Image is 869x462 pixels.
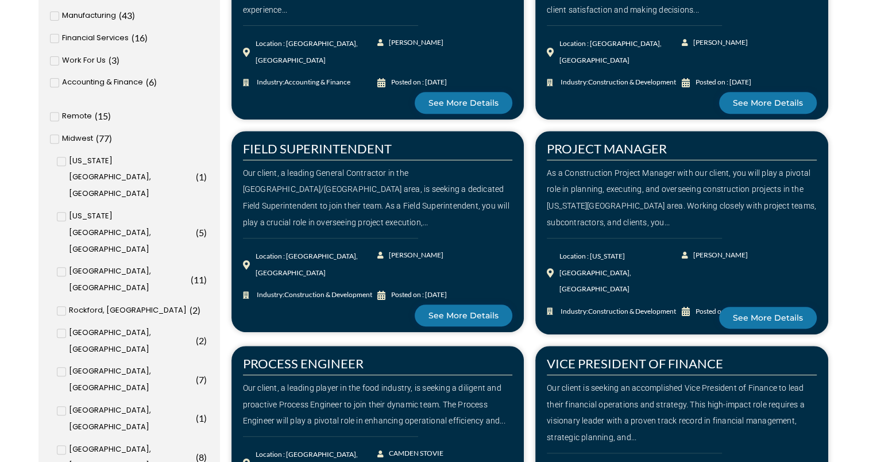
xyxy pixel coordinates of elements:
div: Location : [GEOGRAPHIC_DATA], [GEOGRAPHIC_DATA] [559,36,682,69]
a: See More Details [415,305,512,326]
span: Industry: [254,74,350,91]
span: 15 [98,110,108,121]
div: Location : [US_STATE][GEOGRAPHIC_DATA], [GEOGRAPHIC_DATA] [559,248,682,298]
div: Posted on : [DATE] [391,74,447,91]
span: [GEOGRAPHIC_DATA], [GEOGRAPHIC_DATA] [69,325,193,358]
span: 43 [122,10,132,21]
span: 77 [99,133,109,144]
div: Our client is seeking an accomplished Vice President of Finance to lead their financial operation... [547,380,817,446]
span: 1 [199,171,204,182]
span: [GEOGRAPHIC_DATA], [GEOGRAPHIC_DATA] [69,263,188,297]
span: See More Details [733,99,803,107]
span: See More Details [733,314,803,322]
span: ) [132,10,135,21]
span: [US_STATE][GEOGRAPHIC_DATA], [GEOGRAPHIC_DATA] [69,153,193,202]
a: FIELD SUPERINTENDENT [243,141,392,156]
span: Rockford, [GEOGRAPHIC_DATA] [69,302,187,319]
span: ) [204,274,207,285]
span: ( [196,335,199,346]
span: 3 [111,55,117,66]
div: Location : [GEOGRAPHIC_DATA], [GEOGRAPHIC_DATA] [256,36,378,69]
div: As a Construction Project Manager with our client, you will play a pivotal role in planning, exec... [547,165,817,231]
span: ( [196,374,199,385]
a: See More Details [415,92,512,114]
span: Construction & Development [284,290,372,299]
span: 2 [199,335,204,346]
a: See More Details [719,307,817,329]
span: ( [196,171,199,182]
span: Manufacturing [62,7,116,24]
a: PROCESS ENGINEER [243,356,364,371]
span: See More Details [428,99,499,107]
span: ( [196,227,199,238]
a: Industry:Construction & Development [547,74,682,91]
span: ( [119,10,122,21]
span: ) [117,55,119,66]
span: [PERSON_NAME] [690,247,748,264]
span: ( [132,32,134,43]
span: Remote [62,108,92,125]
span: ( [190,305,192,315]
span: CAMDEN STOVIE [386,445,443,462]
span: See More Details [428,311,499,319]
span: 5 [199,227,204,238]
div: Location : [GEOGRAPHIC_DATA], [GEOGRAPHIC_DATA] [256,248,378,282]
span: ) [204,413,207,423]
span: ) [154,76,157,87]
span: ) [204,335,207,346]
div: Our client, a leading player in the food industry, is seeking a diligent and proactive Process En... [243,380,513,429]
a: [PERSON_NAME] [377,34,445,51]
span: Work For Us [62,52,106,69]
span: ( [196,413,199,423]
span: ) [108,110,111,121]
div: Posted on : [DATE] [391,287,447,303]
span: ) [198,305,200,315]
span: [GEOGRAPHIC_DATA], [GEOGRAPHIC_DATA] [69,363,193,396]
div: Posted on : [DATE] [696,74,751,91]
a: CAMDEN STOVIE [377,445,445,462]
span: [US_STATE][GEOGRAPHIC_DATA], [GEOGRAPHIC_DATA] [69,208,193,257]
span: Financial Services [62,30,129,47]
span: ) [204,171,207,182]
span: Accounting & Finance [284,78,350,86]
span: 7 [199,374,204,385]
a: Industry:Construction & Development [243,287,378,303]
span: ( [96,133,99,144]
span: ( [109,55,111,66]
span: Accounting & Finance [62,74,143,91]
span: [PERSON_NAME] [386,34,443,51]
a: VICE PRESIDENT OF FINANCE [547,356,723,371]
span: ) [109,133,112,144]
a: Industry:Accounting & Finance [243,74,378,91]
span: ) [145,32,148,43]
span: ( [95,110,98,121]
a: [PERSON_NAME] [377,247,445,264]
span: Midwest [62,130,93,147]
span: 2 [192,305,198,315]
span: ( [146,76,149,87]
span: 6 [149,76,154,87]
span: 1 [199,413,204,423]
a: See More Details [719,92,817,114]
span: Industry: [558,74,676,91]
span: 11 [194,274,204,285]
span: [GEOGRAPHIC_DATA], [GEOGRAPHIC_DATA] [69,402,193,436]
span: [PERSON_NAME] [690,34,748,51]
span: Construction & Development [588,78,676,86]
span: ) [204,227,207,238]
a: [PERSON_NAME] [682,34,749,51]
span: 16 [134,32,145,43]
div: Our client, a leading General Contractor in the [GEOGRAPHIC_DATA]/[GEOGRAPHIC_DATA] area, is seek... [243,165,513,231]
a: PROJECT MANAGER [547,141,667,156]
span: ) [204,374,207,385]
a: [PERSON_NAME] [682,247,749,264]
span: [PERSON_NAME] [386,247,443,264]
span: ( [191,274,194,285]
span: Industry: [254,287,372,303]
